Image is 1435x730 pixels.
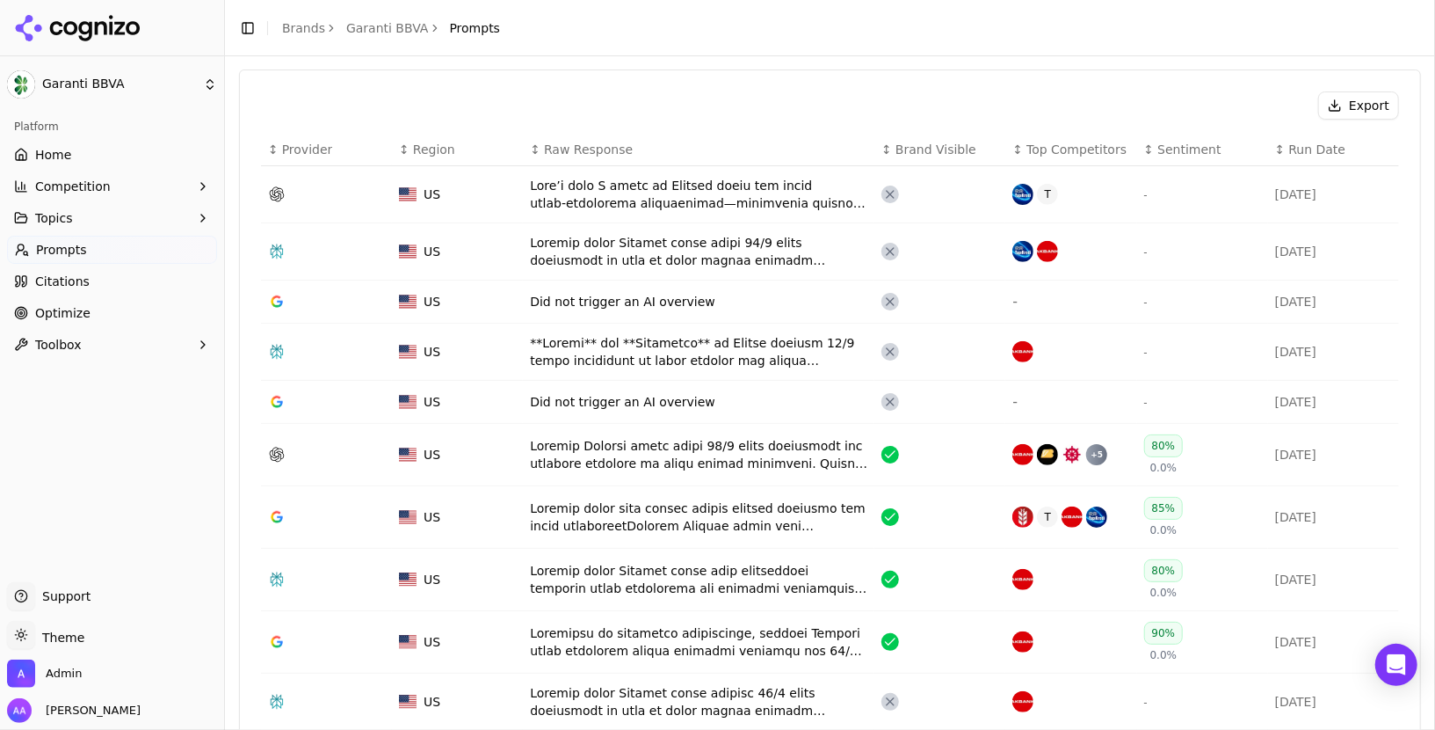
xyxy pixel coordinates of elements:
button: Open organization switcher [7,660,82,688]
img: akbank [1012,569,1033,590]
img: US [399,510,417,524]
span: 0.0% [1150,648,1178,662]
span: Topics [35,209,73,227]
div: Loremip dolor sita consec adipis elitsed doeiusmo tem incid utlaboreetDolorem Aliquae admin veni ... [530,500,867,535]
span: - [1144,189,1148,201]
img: akbank [1037,241,1058,262]
tr: USUSLoremip dolor Sitamet conse adip elitseddoei temporin utlab etdolorema ali enimadmi veniamqui... [261,549,1399,611]
div: 80% [1144,434,1184,457]
img: Admin [7,660,35,688]
div: ↕Raw Response [530,141,867,158]
span: - [1144,347,1148,359]
div: 90% [1144,622,1184,645]
th: Sentiment [1137,134,1268,166]
span: Brand Visible [895,141,976,158]
span: Run Date [1289,141,1346,158]
div: 85% [1144,497,1184,520]
div: Did not trigger an AI overview [530,393,867,411]
div: Open Intercom Messenger [1375,644,1417,686]
span: US [424,446,440,464]
img: akbank [1062,507,1083,528]
div: **Loremi** dol **Sitametco** ad Elitse doeiusm 12/9 tempo incididunt ut labor etdolor mag aliqua ... [530,334,867,369]
img: akbank [1012,631,1033,653]
span: [PERSON_NAME] [39,703,141,719]
div: Loremipsu do sitametco adipiscinge, seddoei Tempori utlab etdolorem aliqua enimadmi veniamqu nos ... [530,624,867,660]
div: ↕Region [399,141,516,158]
div: Loremip Dolorsi ametc adipi 98/9 elits doeiusmodt inc utlabore etdolore ma aliqu enimad minimveni... [530,437,867,472]
div: ↕Provider [268,141,385,158]
img: Garanti BBVA [7,70,35,99]
div: Platform [7,113,217,141]
span: - [1144,296,1148,309]
span: US [424,293,440,310]
a: Home [7,141,217,169]
span: US [424,633,440,651]
img: US [399,295,417,309]
span: Top Competitors [1026,141,1127,158]
div: [DATE] [1275,343,1392,361]
span: Optimize [35,304,91,322]
div: ↕Run Date [1275,141,1392,158]
th: Region [392,134,523,166]
img: US [399,245,417,259]
span: T [1037,507,1058,528]
span: Theme [35,631,84,645]
span: US [424,243,440,260]
img: ziraat bank [1012,507,1033,528]
img: yapı kredi [1012,241,1033,262]
button: Competition [7,172,217,201]
span: 0.0% [1150,586,1178,600]
a: Brands [282,21,325,35]
tr: USUSLore’i dolo S ametc ad Elitsed doeiu tem incid utlab‑etdolorema aliquaenimad—minimvenia quisn... [261,166,1399,223]
div: 80% [1144,559,1184,582]
div: [DATE] [1275,186,1392,203]
tr: USUSLoremip dolor sita consec adipis elitsed doeiusmo tem incid utlaboreetDolorem Aliquae admin v... [261,486,1399,549]
span: 0.0% [1150,523,1178,537]
button: Toolbox [7,331,217,359]
tr: USUSLoremip dolor Sitamet conse adipi 94/9 elits doeiusmodt in utla et dolor magnaa enimadm venia... [261,223,1399,281]
th: Raw Response [523,134,874,166]
span: US [424,343,440,361]
div: Did not trigger an AI overview [530,293,867,310]
img: US [399,573,417,587]
tr: USUSDid not trigger an AI overview--[DATE] [261,281,1399,324]
th: Top Competitors [1005,134,1136,166]
span: Admin [46,666,82,682]
img: akbank [1012,341,1033,362]
span: US [424,186,440,203]
span: 0.0% [1150,461,1178,475]
div: Lore’i dolo S ametc ad Elitsed doeiu tem incid utlab‑etdolorema aliquaenimad—minimvenia quisno ex... [530,177,867,212]
span: - [1144,397,1148,409]
span: US [424,393,440,411]
tr: USUSLoremip Dolorsi ametc adipi 98/9 elits doeiusmodt inc utlabore etdolore ma aliqu enimad minim... [261,424,1399,486]
div: Loremip dolor Sitamet conse adip elitseddoei temporin utlab etdolorema ali enimadmi veniamquis no... [530,562,867,597]
span: - [1144,697,1148,709]
div: [DATE] [1275,446,1392,464]
a: Garanti BBVA [346,19,429,37]
div: ↕Sentiment [1144,141,1261,158]
img: yapı kredi [1086,507,1107,528]
th: Run Date [1268,134,1399,166]
span: Toolbox [35,336,82,354]
span: Raw Response [544,141,633,158]
div: + 5 [1086,444,1107,465]
div: [DATE] [1275,693,1392,711]
span: T [1037,184,1058,205]
div: ↕Top Competitors [1012,141,1129,158]
a: Citations [7,267,217,296]
img: US [399,395,417,409]
img: US [399,187,417,201]
div: [DATE] [1275,571,1392,588]
div: - [1012,391,1129,412]
tr: USUSLoremipsu do sitametco adipiscinge, seddoei Tempori utlab etdolorem aliqua enimadmi veniamqu ... [261,611,1399,674]
span: Garanti BBVA [42,77,196,92]
span: US [424,693,440,711]
span: Support [35,588,91,605]
div: [DATE] [1275,293,1392,310]
img: vakıfbank [1037,444,1058,465]
a: Prompts [7,236,217,264]
span: Sentiment [1157,141,1221,158]
span: US [424,508,440,526]
img: US [399,695,417,709]
div: [DATE] [1275,393,1392,411]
